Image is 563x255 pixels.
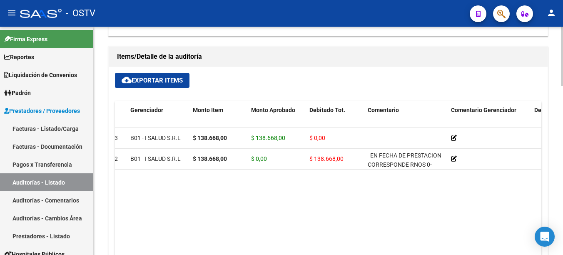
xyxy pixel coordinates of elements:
[451,107,516,113] span: Comentario Gerenciador
[251,135,285,141] span: $ 138.668,00
[122,75,132,85] mat-icon: cloud_download
[66,4,95,22] span: - OSTV
[309,107,345,113] span: Debitado Tot.
[448,101,531,138] datatable-header-cell: Comentario Gerenciador
[193,155,227,162] strong: $ 138.668,00
[193,135,227,141] strong: $ 138.668,00
[4,52,34,62] span: Reportes
[306,101,364,138] datatable-header-cell: Debitado Tot.
[368,152,441,178] span: EN FECHA DE PRESTACION CORRESPONDE RNOS 0-0330-6
[127,101,189,138] datatable-header-cell: Gerenciador
[4,70,77,80] span: Liquidación de Convenios
[189,101,248,138] datatable-header-cell: Monto Item
[251,107,295,113] span: Monto Aprobado
[122,77,183,84] span: Exportar Items
[309,155,344,162] span: $ 138.668,00
[130,107,163,113] span: Gerenciador
[535,227,555,247] div: Open Intercom Messenger
[309,135,325,141] span: $ 0,00
[248,101,306,138] datatable-header-cell: Monto Aprobado
[364,101,448,138] datatable-header-cell: Comentario
[7,8,17,18] mat-icon: menu
[368,107,399,113] span: Comentario
[193,107,223,113] span: Monto Item
[251,155,267,162] span: $ 0,00
[115,73,189,88] button: Exportar Items
[546,8,556,18] mat-icon: person
[4,106,80,115] span: Prestadores / Proveedores
[117,50,539,63] h1: Items/Detalle de la auditoría
[130,155,181,162] span: B01 - I SALUD S.R.L
[4,88,31,97] span: Padrón
[130,135,181,141] span: B01 - I SALUD S.R.L
[4,35,47,44] span: Firma Express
